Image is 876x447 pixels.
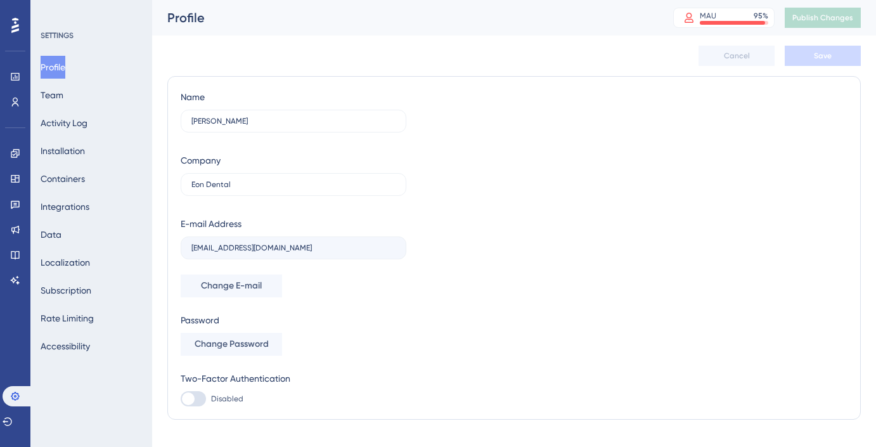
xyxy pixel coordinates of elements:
[754,11,768,21] div: 95 %
[41,195,89,218] button: Integrations
[785,8,861,28] button: Publish Changes
[191,117,396,126] input: Name Surname
[41,167,85,190] button: Containers
[699,46,775,66] button: Cancel
[181,333,282,356] button: Change Password
[191,243,396,252] input: E-mail Address
[191,180,396,189] input: Company Name
[181,89,205,105] div: Name
[181,313,406,328] div: Password
[167,9,641,27] div: Profile
[41,112,87,134] button: Activity Log
[41,56,65,79] button: Profile
[814,51,832,61] span: Save
[41,139,85,162] button: Installation
[181,275,282,297] button: Change E-mail
[181,371,406,386] div: Two-Factor Authentication
[181,216,242,231] div: E-mail Address
[41,223,61,246] button: Data
[792,13,853,23] span: Publish Changes
[195,337,269,352] span: Change Password
[785,46,861,66] button: Save
[41,335,90,358] button: Accessibility
[41,279,91,302] button: Subscription
[41,307,94,330] button: Rate Limiting
[700,11,716,21] div: MAU
[41,84,63,107] button: Team
[41,251,90,274] button: Localization
[181,153,221,168] div: Company
[724,51,750,61] span: Cancel
[211,394,243,404] span: Disabled
[41,30,143,41] div: SETTINGS
[201,278,262,294] span: Change E-mail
